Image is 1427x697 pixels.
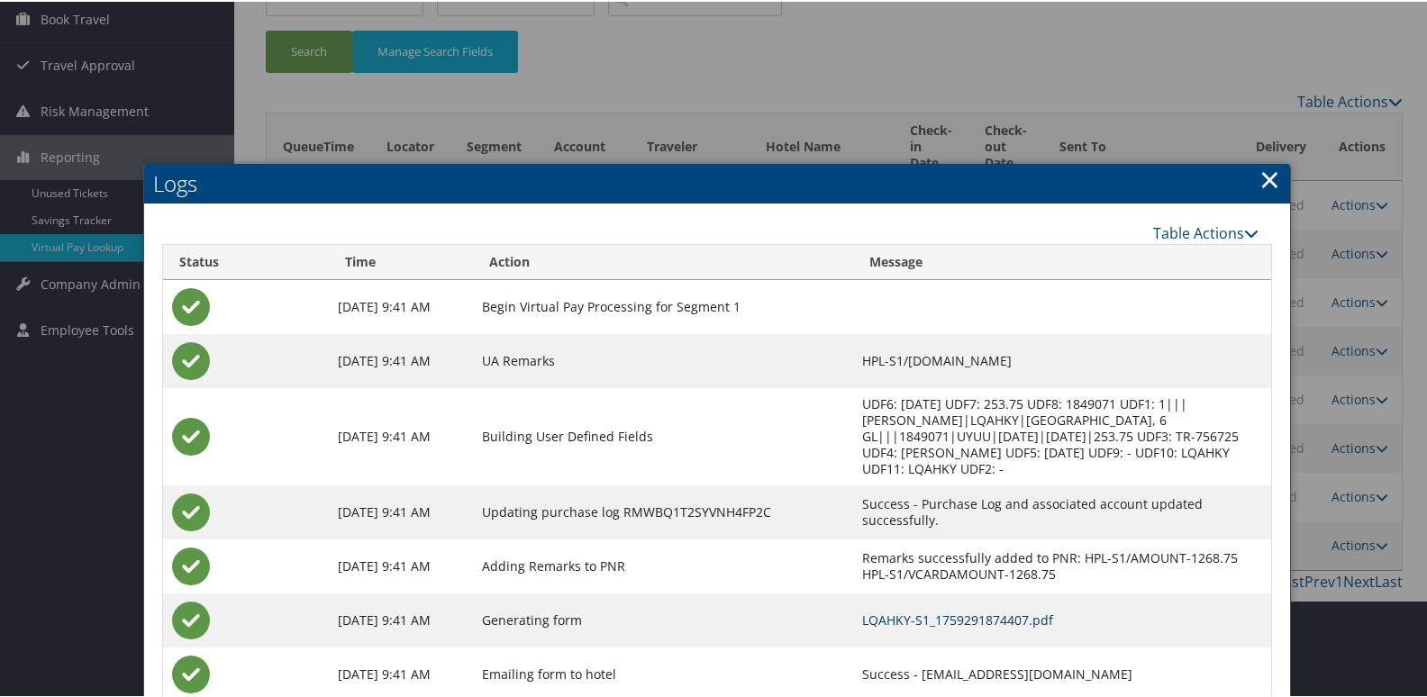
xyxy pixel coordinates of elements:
td: Updating purchase log RMWBQ1T2SYVNH4FP2C [473,484,853,538]
a: Table Actions [1153,222,1259,241]
td: [DATE] 9:41 AM [329,332,474,386]
td: Building User Defined Fields [473,386,853,484]
td: Remarks successfully added to PNR: HPL-S1/AMOUNT-1268.75 HPL-S1/VCARDAMOUNT-1268.75 [853,538,1270,592]
td: [DATE] 9:41 AM [329,538,474,592]
th: Action: activate to sort column ascending [473,243,853,278]
td: [DATE] 9:41 AM [329,592,474,646]
td: UDF6: [DATE] UDF7: 253.75 UDF8: 1849071 UDF1: 1|||[PERSON_NAME]|LQAHKY|[GEOGRAPHIC_DATA], 6 GL|||... [853,386,1270,484]
th: Message: activate to sort column ascending [853,243,1270,278]
th: Time: activate to sort column ascending [329,243,474,278]
td: UA Remarks [473,332,853,386]
td: [DATE] 9:41 AM [329,386,474,484]
h2: Logs [144,162,1290,202]
td: Adding Remarks to PNR [473,538,853,592]
a: LQAHKY-S1_1759291874407.pdf [862,610,1053,627]
td: [DATE] 9:41 AM [329,484,474,538]
td: Success - Purchase Log and associated account updated successfully. [853,484,1270,538]
a: Close [1259,159,1280,195]
td: Generating form [473,592,853,646]
td: Begin Virtual Pay Processing for Segment 1 [473,278,853,332]
td: HPL-S1/[DOMAIN_NAME] [853,332,1270,386]
th: Status: activate to sort column ascending [163,243,329,278]
td: [DATE] 9:41 AM [329,278,474,332]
